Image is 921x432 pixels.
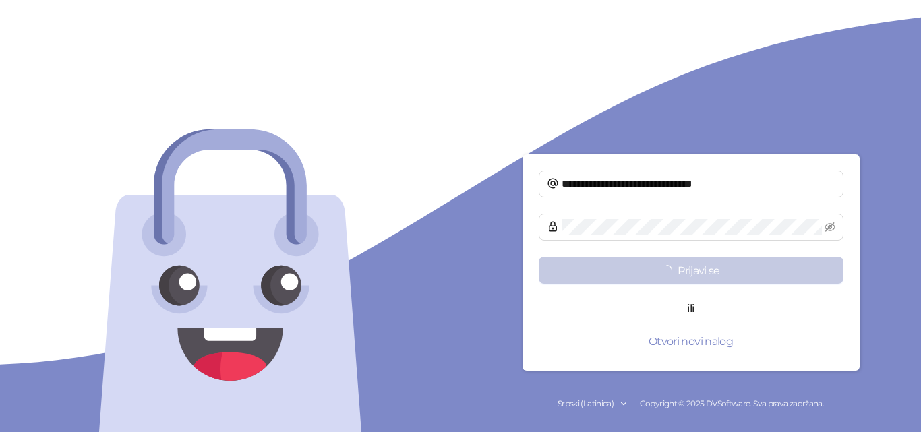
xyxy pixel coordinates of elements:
button: Otvori novi nalog [539,328,843,354]
span: ili [676,300,705,317]
span: eye-invisible [825,222,835,233]
img: logo-face.svg [96,129,365,432]
span: loading [661,265,672,276]
a: Otvori novi nalog [539,336,843,348]
div: Copyright © 2025 DVSoftware. Sva prava zadržana. [460,398,921,410]
div: Srpski (Latinica) [558,398,614,410]
button: Prijavi se [539,257,843,284]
